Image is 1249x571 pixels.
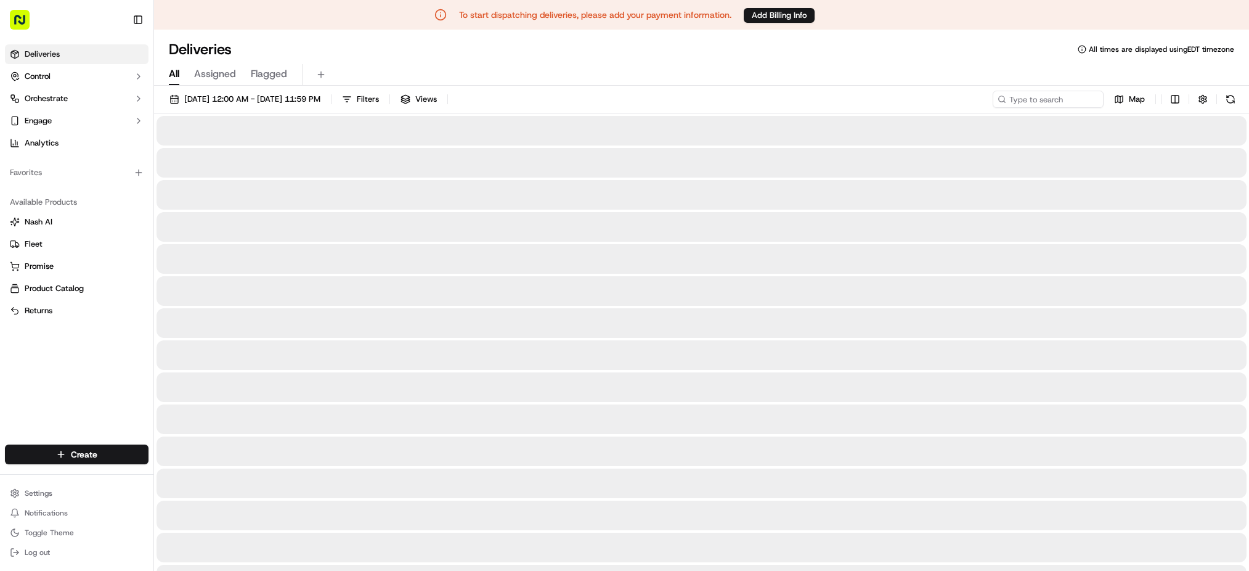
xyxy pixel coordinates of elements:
[5,485,148,502] button: Settings
[5,504,148,522] button: Notifications
[1089,44,1234,54] span: All times are displayed using EDT timezone
[415,94,437,105] span: Views
[25,93,68,104] span: Orchestrate
[1222,91,1239,108] button: Refresh
[459,9,731,21] p: To start dispatching deliveries, please add your payment information.
[10,283,144,294] a: Product Catalog
[5,279,148,298] button: Product Catalog
[169,67,179,81] span: All
[25,528,74,538] span: Toggle Theme
[5,192,148,212] div: Available Products
[25,115,52,126] span: Engage
[10,261,144,272] a: Promise
[251,67,287,81] span: Flagged
[169,39,232,59] h1: Deliveries
[25,49,60,60] span: Deliveries
[10,216,144,228] a: Nash AI
[25,283,84,294] span: Product Catalog
[25,508,68,518] span: Notifications
[5,544,148,561] button: Log out
[1109,91,1150,108] button: Map
[1129,94,1145,105] span: Map
[10,239,144,250] a: Fleet
[357,94,379,105] span: Filters
[993,91,1104,108] input: Type to search
[744,8,815,23] button: Add Billing Info
[10,305,144,316] a: Returns
[25,548,50,557] span: Log out
[194,67,236,81] span: Assigned
[5,445,148,464] button: Create
[184,94,320,105] span: [DATE] 12:00 AM - [DATE] 11:59 PM
[5,67,148,86] button: Control
[5,111,148,131] button: Engage
[5,89,148,109] button: Orchestrate
[25,71,51,82] span: Control
[5,44,148,64] a: Deliveries
[25,305,52,316] span: Returns
[5,524,148,541] button: Toggle Theme
[5,133,148,153] a: Analytics
[336,91,384,108] button: Filters
[744,7,815,23] a: Add Billing Info
[25,216,52,228] span: Nash AI
[25,239,43,250] span: Fleet
[5,234,148,254] button: Fleet
[25,261,54,272] span: Promise
[25,488,52,498] span: Settings
[5,301,148,321] button: Returns
[5,212,148,232] button: Nash AI
[395,91,442,108] button: Views
[5,163,148,183] div: Favorites
[164,91,326,108] button: [DATE] 12:00 AM - [DATE] 11:59 PM
[71,448,97,461] span: Create
[25,138,59,149] span: Analytics
[5,257,148,276] button: Promise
